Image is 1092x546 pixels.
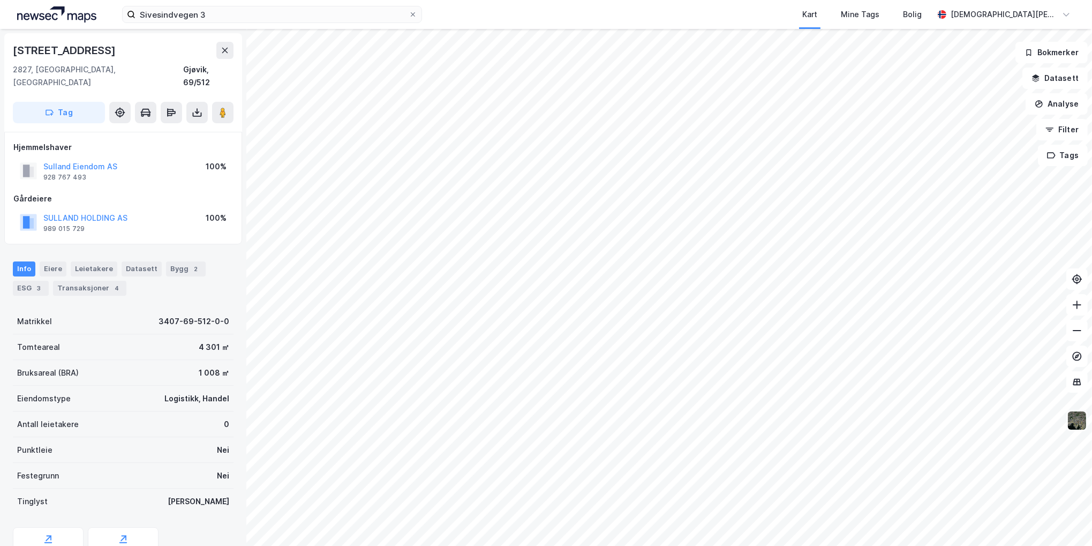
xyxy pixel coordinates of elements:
div: Logistikk, Handel [164,392,229,405]
div: Bruksareal (BRA) [17,367,79,379]
div: Gjøvik, 69/512 [183,63,234,89]
div: Datasett [122,261,162,276]
img: 9k= [1067,410,1087,431]
div: Antall leietakere [17,418,79,431]
div: Eiendomstype [17,392,71,405]
div: Mine Tags [841,8,879,21]
div: 100% [206,212,227,225]
div: Info [13,261,35,276]
div: 2827, [GEOGRAPHIC_DATA], [GEOGRAPHIC_DATA] [13,63,183,89]
div: 928 767 493 [43,173,86,182]
div: Eiere [40,261,66,276]
div: 3 [34,283,44,294]
button: Filter [1036,119,1088,140]
div: Punktleie [17,444,52,457]
div: [STREET_ADDRESS] [13,42,118,59]
div: [DEMOGRAPHIC_DATA][PERSON_NAME] [951,8,1058,21]
button: Bokmerker [1015,42,1088,63]
div: Nei [217,444,229,457]
iframe: Chat Widget [1038,495,1092,546]
div: 2 [191,264,201,274]
div: Gårdeiere [13,192,233,205]
input: Søk på adresse, matrikkel, gårdeiere, leietakere eller personer [135,6,409,23]
div: Matrikkel [17,315,52,328]
div: Tinglyst [17,495,48,508]
div: ESG [13,281,49,296]
div: Transaksjoner [53,281,126,296]
div: 100% [206,160,227,173]
div: Leietakere [71,261,117,276]
div: Hjemmelshaver [13,141,233,154]
img: logo.a4113a55bc3d86da70a041830d287a7e.svg [17,6,96,23]
div: Bygg [166,261,206,276]
div: Nei [217,469,229,482]
div: [PERSON_NAME] [168,495,229,508]
div: 3407-69-512-0-0 [159,315,229,328]
div: 1 008 ㎡ [199,367,229,379]
div: Festegrunn [17,469,59,482]
div: Bolig [903,8,922,21]
div: Kart [802,8,817,21]
button: Datasett [1022,68,1088,89]
div: 0 [224,418,229,431]
div: Tomteareal [17,341,60,354]
button: Analyse [1026,93,1088,115]
button: Tags [1038,145,1088,166]
div: 4 [111,283,122,294]
div: 989 015 729 [43,225,85,233]
div: 4 301 ㎡ [199,341,229,354]
button: Tag [13,102,105,123]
